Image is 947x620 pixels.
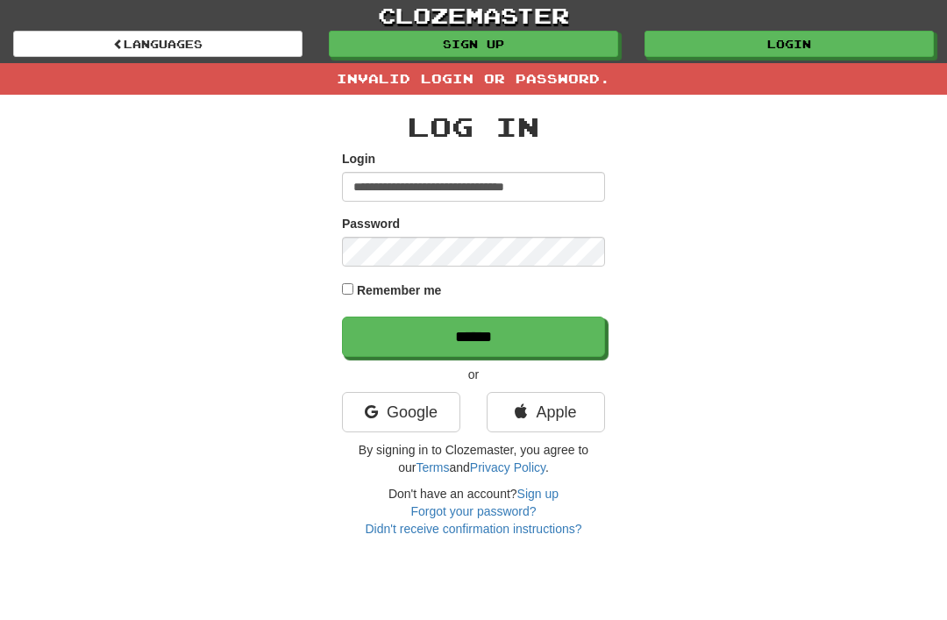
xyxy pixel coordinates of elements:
[342,215,400,232] label: Password
[13,31,303,57] a: Languages
[329,31,618,57] a: Sign up
[342,366,605,383] p: or
[517,487,559,501] a: Sign up
[342,441,605,476] p: By signing in to Clozemaster, you agree to our and .
[342,392,460,432] a: Google
[342,150,375,167] label: Login
[416,460,449,474] a: Terms
[410,504,536,518] a: Forgot your password?
[342,112,605,141] h2: Log In
[487,392,605,432] a: Apple
[342,485,605,538] div: Don't have an account?
[470,460,545,474] a: Privacy Policy
[357,281,442,299] label: Remember me
[644,31,934,57] a: Login
[365,522,581,536] a: Didn't receive confirmation instructions?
